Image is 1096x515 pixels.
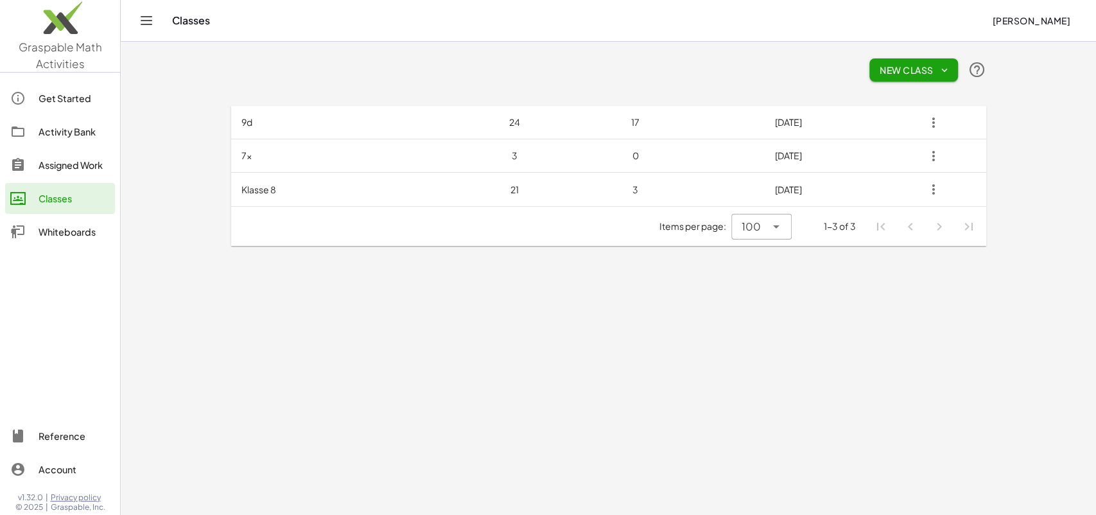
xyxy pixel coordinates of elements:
div: 1-3 of 3 [824,220,856,233]
div: Whiteboards [39,224,110,240]
span: 17 [631,116,639,128]
div: Activity Bank [39,124,110,139]
span: 3 [632,184,638,195]
a: Reference [5,421,115,451]
span: 100 [742,219,761,234]
span: | [46,493,48,503]
button: [PERSON_NAME] [982,9,1081,32]
a: Account [5,454,115,485]
span: © 2025 [15,502,43,512]
a: Whiteboards [5,216,115,247]
span: v1.32.0 [18,493,43,503]
td: 7x [231,139,452,173]
span: [PERSON_NAME] [992,15,1070,26]
td: 3 [452,139,578,173]
span: | [46,502,48,512]
button: New Class [869,58,958,82]
td: [DATE] [693,106,883,139]
a: Get Started [5,83,115,114]
span: 0 [632,150,639,161]
div: Assigned Work [39,157,110,173]
button: Toggle navigation [136,10,157,31]
a: Privacy policy [51,493,105,503]
div: Classes [39,191,110,206]
div: Reference [39,428,110,444]
span: New Class [880,64,948,76]
a: Activity Bank [5,116,115,147]
td: [DATE] [693,173,883,206]
nav: Pagination Navigation [866,212,983,241]
td: 24 [452,106,578,139]
span: Graspable Math Activities [19,40,102,71]
td: 21 [452,173,578,206]
td: 9d [231,106,452,139]
div: Account [39,462,110,477]
span: Graspable, Inc. [51,502,105,512]
a: Assigned Work [5,150,115,180]
a: Classes [5,183,115,214]
span: Items per page: [659,220,731,233]
td: Klasse 8 [231,173,452,206]
td: [DATE] [693,139,883,173]
div: Get Started [39,91,110,106]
